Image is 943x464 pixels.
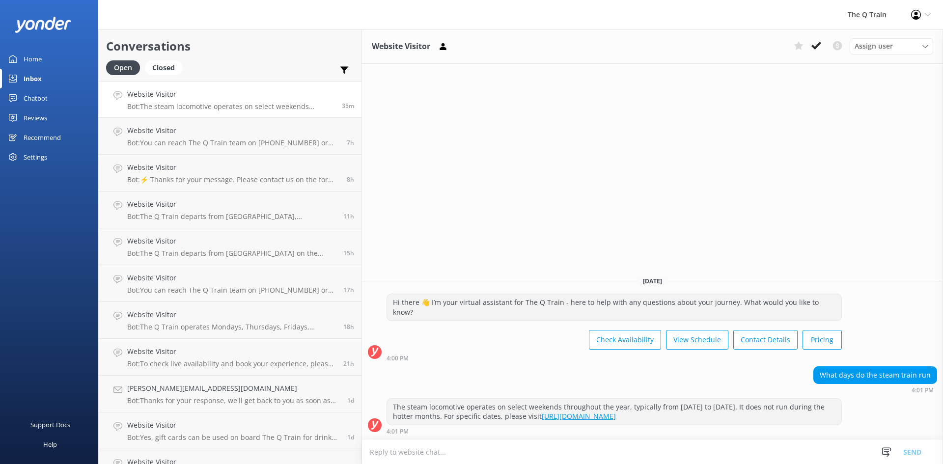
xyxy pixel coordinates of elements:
[99,228,361,265] a: Website VisitorBot:The Q Train departs from [GEOGRAPHIC_DATA] on the [GEOGRAPHIC_DATA]. You can d...
[637,277,668,285] span: [DATE]
[106,62,145,73] a: Open
[127,125,339,136] h4: Website Visitor
[24,147,47,167] div: Settings
[127,383,340,394] h4: [PERSON_NAME][EMAIL_ADDRESS][DOMAIN_NAME]
[99,81,361,118] a: Website VisitorBot:The steam locomotive operates on select weekends throughout the year, typicall...
[15,17,71,33] img: yonder-white-logo.png
[387,355,409,361] strong: 4:00 PM
[343,323,354,331] span: Oct 13 2025 09:42pm (UTC +11:00) Australia/Sydney
[127,420,340,431] h4: Website Visitor
[24,69,42,88] div: Inbox
[127,162,339,173] h4: Website Visitor
[145,62,187,73] a: Closed
[803,330,842,350] button: Pricing
[347,396,354,405] span: Oct 13 2025 03:41pm (UTC +11:00) Australia/Sydney
[99,412,361,449] a: Website VisitorBot:Yes, gift cards can be used on board The Q Train for drink purchases.1d
[127,273,336,283] h4: Website Visitor
[99,376,361,412] a: [PERSON_NAME][EMAIL_ADDRESS][DOMAIN_NAME]Bot:Thanks for your response, we'll get back to you as s...
[24,128,61,147] div: Recommend
[127,346,336,357] h4: Website Visitor
[127,286,336,295] p: Bot: You can reach The Q Train team on [PHONE_NUMBER] or email [EMAIL_ADDRESS][DOMAIN_NAME]. For ...
[343,286,354,294] span: Oct 13 2025 11:00pm (UTC +11:00) Australia/Sydney
[850,38,933,54] div: Assign User
[127,433,340,442] p: Bot: Yes, gift cards can be used on board The Q Train for drink purchases.
[589,330,661,350] button: Check Availability
[30,415,70,435] div: Support Docs
[347,138,354,147] span: Oct 14 2025 09:31am (UTC +11:00) Australia/Sydney
[387,294,841,320] div: Hi there 👋 I’m your virtual assistant for The Q Train - here to help with any questions about you...
[145,60,182,75] div: Closed
[106,60,140,75] div: Open
[24,88,48,108] div: Chatbot
[387,428,842,435] div: Oct 14 2025 04:01pm (UTC +11:00) Australia/Sydney
[127,309,336,320] h4: Website Visitor
[347,175,354,184] span: Oct 14 2025 08:32am (UTC +11:00) Australia/Sydney
[127,89,334,100] h4: Website Visitor
[127,396,340,405] p: Bot: Thanks for your response, we'll get back to you as soon as we can during opening hours.
[733,330,798,350] button: Contact Details
[814,367,937,383] div: What days do the steam train run
[343,359,354,368] span: Oct 13 2025 06:56pm (UTC +11:00) Australia/Sydney
[666,330,728,350] button: View Schedule
[99,191,361,228] a: Website VisitorBot:The Q Train departs from [GEOGRAPHIC_DATA], [GEOGRAPHIC_DATA][PERSON_NAME][GEO...
[127,175,339,184] p: Bot: ⚡ Thanks for your message. Please contact us on the form below so we can answer your question.
[387,399,841,425] div: The steam locomotive operates on select weekends throughout the year, typically from [DATE] to [D...
[387,429,409,435] strong: 4:01 PM
[99,302,361,339] a: Website VisitorBot:The Q Train operates Mondays, Thursdays, Fridays, Saturdays, and Sundays all y...
[99,339,361,376] a: Website VisitorBot:To check live availability and book your experience, please click [URL][DOMAIN...
[24,108,47,128] div: Reviews
[127,102,334,111] p: Bot: The steam locomotive operates on select weekends throughout the year, typically from [DATE] ...
[343,249,354,257] span: Oct 14 2025 01:09am (UTC +11:00) Australia/Sydney
[127,212,336,221] p: Bot: The Q Train departs from [GEOGRAPHIC_DATA], [GEOGRAPHIC_DATA][PERSON_NAME][GEOGRAPHIC_DATA]....
[99,265,361,302] a: Website VisitorBot:You can reach The Q Train team on [PHONE_NUMBER] or email [EMAIL_ADDRESS][DOMA...
[99,118,361,155] a: Website VisitorBot:You can reach The Q Train team on [PHONE_NUMBER] or email [EMAIL_ADDRESS][DOMA...
[127,199,336,210] h4: Website Visitor
[127,323,336,331] p: Bot: The Q Train operates Mondays, Thursdays, Fridays, Saturdays, and Sundays all year round, exc...
[127,236,336,246] h4: Website Visitor
[855,41,893,52] span: Assign user
[372,40,430,53] h3: Website Visitor
[387,355,842,361] div: Oct 14 2025 04:00pm (UTC +11:00) Australia/Sydney
[343,212,354,220] span: Oct 14 2025 04:38am (UTC +11:00) Australia/Sydney
[24,49,42,69] div: Home
[99,155,361,191] a: Website VisitorBot:⚡ Thanks for your message. Please contact us on the form below so we can answe...
[347,433,354,441] span: Oct 13 2025 02:58pm (UTC +11:00) Australia/Sydney
[127,249,336,258] p: Bot: The Q Train departs from [GEOGRAPHIC_DATA] on the [GEOGRAPHIC_DATA]. You can drive and park ...
[43,435,57,454] div: Help
[106,37,354,55] h2: Conversations
[127,359,336,368] p: Bot: To check live availability and book your experience, please click [URL][DOMAIN_NAME].
[542,411,616,421] a: [URL][DOMAIN_NAME]
[912,387,934,393] strong: 4:01 PM
[127,138,339,147] p: Bot: You can reach The Q Train team on [PHONE_NUMBER] or email [EMAIL_ADDRESS][DOMAIN_NAME]. For ...
[813,386,937,393] div: Oct 14 2025 04:01pm (UTC +11:00) Australia/Sydney
[342,102,354,110] span: Oct 14 2025 04:01pm (UTC +11:00) Australia/Sydney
